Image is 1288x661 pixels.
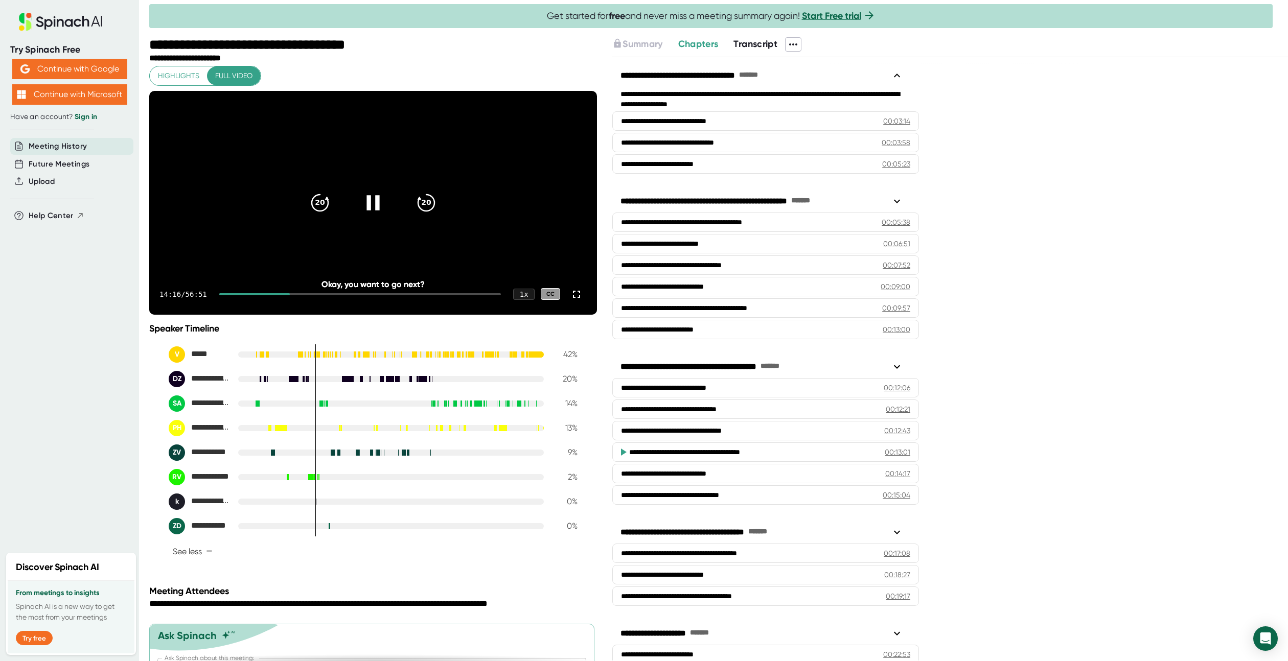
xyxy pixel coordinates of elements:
button: Transcript [733,37,777,51]
div: 2 % [552,472,578,482]
a: Sign in [75,112,97,121]
button: Future Meetings [29,158,89,170]
div: 20 % [552,374,578,384]
button: Upload [29,176,55,187]
span: Transcript [733,38,777,50]
button: Try free [16,631,53,645]
button: Full video [207,66,261,85]
div: 00:19:17 [886,591,910,601]
div: Speaker Timeline [149,323,597,334]
h2: Discover Spinach AI [16,560,99,574]
div: 0 % [552,521,578,531]
div: SA [169,395,185,412]
div: CC [541,288,560,300]
p: Spinach AI is a new way to get the most from your meetings [16,601,126,623]
div: 00:09:00 [881,281,910,292]
div: ZV [169,444,185,461]
div: 1 x [513,289,535,300]
div: 00:22:53 [883,649,910,659]
span: Help Center [29,210,74,222]
div: Zach Valdez [169,444,230,461]
span: Get started for and never miss a meeting summary again! [547,10,876,22]
div: RV [169,469,185,485]
div: 00:15:04 [883,490,910,500]
div: 00:05:23 [882,159,910,169]
button: Chapters [678,37,719,51]
div: PH [169,420,185,436]
img: Aehbyd4JwY73AAAAAElFTkSuQmCC [20,64,30,74]
div: 42 % [552,349,578,359]
div: Vijay [169,346,230,363]
div: ZD [169,518,185,534]
div: k [169,493,185,510]
div: 00:12:06 [884,383,910,393]
div: 00:07:52 [883,260,910,270]
div: 00:17:08 [884,548,910,558]
div: 00:12:43 [884,426,910,436]
div: 0 % [552,497,578,506]
div: 00:14:17 [885,468,910,479]
div: Okay, you want to go next? [194,279,553,289]
div: Upgrade to access [612,37,678,52]
div: Ask Spinach [158,629,217,642]
div: Try Spinach Free [10,44,129,56]
span: − [206,547,213,555]
button: See less− [169,542,217,560]
div: 00:09:57 [882,303,910,313]
div: Meeting Attendees [149,585,600,597]
button: Meeting History [29,140,87,152]
div: 9 % [552,447,578,457]
button: Continue with Microsoft [12,84,127,105]
div: Open Intercom Messenger [1253,626,1278,651]
div: 00:06:51 [883,239,910,249]
span: Highlights [158,69,199,82]
a: Start Free trial [802,10,861,21]
div: Pankaj Hingane [169,420,230,436]
div: Zanki Desai [169,518,230,534]
div: 00:13:01 [885,447,910,457]
div: 14 % [552,398,578,408]
button: Summary [612,37,662,51]
span: Chapters [678,38,719,50]
div: V [169,346,185,363]
div: DZ [169,371,185,387]
div: 00:13:00 [883,324,910,335]
div: 00:12:21 [886,404,910,414]
div: 13 % [552,423,578,433]
button: Help Center [29,210,84,222]
div: 00:18:27 [884,570,910,580]
div: 14:16 / 56:51 [159,290,207,298]
button: Continue with Google [12,59,127,79]
h3: From meetings to insights [16,589,126,597]
div: Rakesh Verma [169,469,230,485]
span: Full video [215,69,252,82]
div: 00:03:14 [883,116,910,126]
div: komalchaudhari [169,493,230,510]
b: free [609,10,625,21]
div: Sidney Amsalem [169,395,230,412]
div: Have an account? [10,112,129,122]
span: Summary [623,38,662,50]
div: David Zilberman [169,371,230,387]
div: 00:05:38 [882,217,910,227]
button: Highlights [150,66,208,85]
div: 00:03:58 [882,137,910,148]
